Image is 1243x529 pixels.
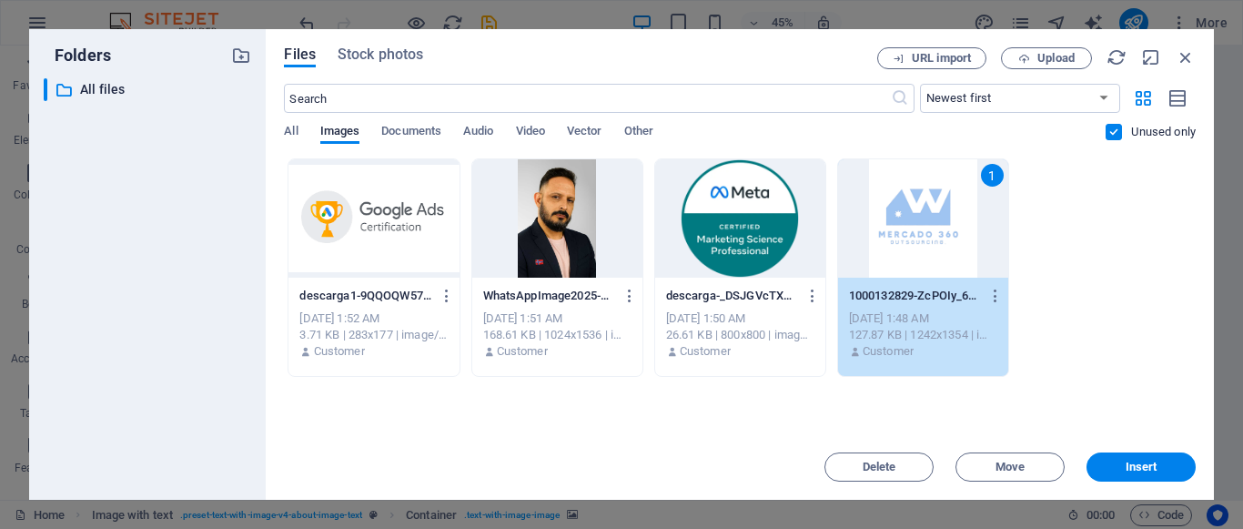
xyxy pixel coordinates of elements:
[80,79,218,100] p: All files
[849,327,997,343] div: 127.87 KB | 1242x1354 | image/png
[666,327,814,343] div: 26.61 KB | 800x800 | image/webp
[824,453,934,482] button: Delete
[1131,124,1196,140] p: Displays only files that are not in use on the website. Files added during this session can still...
[299,327,448,343] div: 3.71 KB | 283x177 | image/png
[338,44,423,66] span: Stock photos
[463,120,493,146] span: Audio
[516,120,545,146] span: Video
[284,44,316,66] span: Files
[483,288,615,304] p: WhatsAppImage2025-09-21at12.53.36PM-IlyvTURvF0Dom_fJMsWS_w.jpeg
[44,78,47,101] div: ​
[680,343,731,360] p: Customer
[1107,47,1127,67] i: Reload
[483,327,632,343] div: 168.61 KB | 1024x1536 | image/jpeg
[981,164,1004,187] div: 1
[849,288,981,304] p: 1000132829-ZcPOIy_6CFOou5a9UK798A.png
[849,310,997,327] div: [DATE] 1:48 AM
[299,288,431,304] p: descarga1-9QQOQW57PYFoTPCZj-NLVg.png
[666,310,814,327] div: [DATE] 1:50 AM
[877,47,986,69] button: URL import
[231,46,251,66] i: Create new folder
[44,44,111,67] p: Folders
[381,120,441,146] span: Documents
[666,288,798,304] p: descarga-_DSJGVcTXxv6Fp3TBgVOtA.webp
[497,343,548,360] p: Customer
[483,310,632,327] div: [DATE] 1:51 AM
[284,84,890,113] input: Search
[863,343,914,360] p: Customer
[1141,47,1161,67] i: Minimize
[284,120,298,146] span: All
[1001,47,1092,69] button: Upload
[1086,453,1196,482] button: Insert
[299,310,448,327] div: [DATE] 1:52 AM
[314,343,365,360] p: Customer
[955,453,1065,482] button: Move
[567,120,602,146] span: Vector
[624,120,653,146] span: Other
[1126,462,1157,473] span: Insert
[1176,47,1196,67] i: Close
[1037,53,1075,64] span: Upload
[320,120,360,146] span: Images
[995,462,1025,473] span: Move
[912,53,971,64] span: URL import
[863,462,896,473] span: Delete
